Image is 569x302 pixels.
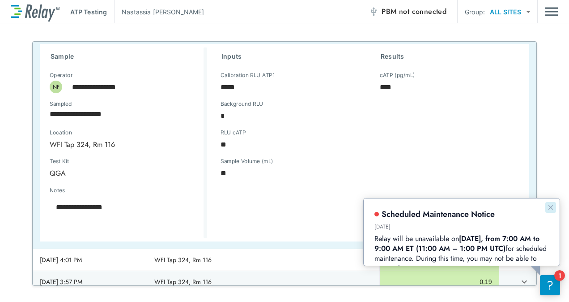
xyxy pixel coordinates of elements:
[382,5,446,18] span: PBM
[50,158,118,164] label: Test Kit
[40,255,140,264] div: [DATE] 4:01 PM
[147,271,379,293] td: WFI Tap 324, Rm 116
[50,81,62,93] div: NF
[545,3,558,20] img: Drawer Icon
[221,72,275,78] label: Calibration RLU ATP1
[221,129,246,136] label: RLU cATP
[182,4,192,14] button: Dismiss announcement
[369,7,378,16] img: Offline Icon
[11,35,185,75] p: Relay will be unavailable on for scheduled maintenance. During this time, you may not be able to ...
[50,129,163,136] label: Location
[43,105,188,123] input: Choose date, selected date is Aug 27, 2025
[221,101,263,107] label: Background RLU
[43,164,134,182] div: QGA
[221,158,273,164] label: Sample Volume (mL)
[11,35,178,55] b: [DATE], from 7:00 AM to 9:00 AM ET (11:00 AM – 1:00 PM UTC)
[50,187,65,194] label: Notes
[43,135,195,153] div: WFI Tap 324, Rm 116
[11,2,59,22] img: LuminUltra Relay
[365,3,450,21] button: PBM not connected
[540,275,560,295] iframe: Resource center
[465,7,485,17] p: Group:
[40,277,140,286] div: [DATE] 3:57 PM
[147,249,379,271] td: WFI Tap 324, Rm 116
[363,198,560,266] iframe: Resource center popout
[545,3,558,20] button: Main menu
[380,72,415,78] label: cATP (pg/mL)
[554,270,565,281] iframe: Resource center unread badge
[381,51,518,62] h3: Results
[221,51,359,62] h3: Inputs
[51,51,204,62] h3: Sample
[50,101,72,107] label: Sampled
[122,7,204,17] p: Nastassia [PERSON_NAME]
[50,72,72,78] label: Operator
[70,7,107,17] p: ATP Testing
[399,6,446,17] span: not connected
